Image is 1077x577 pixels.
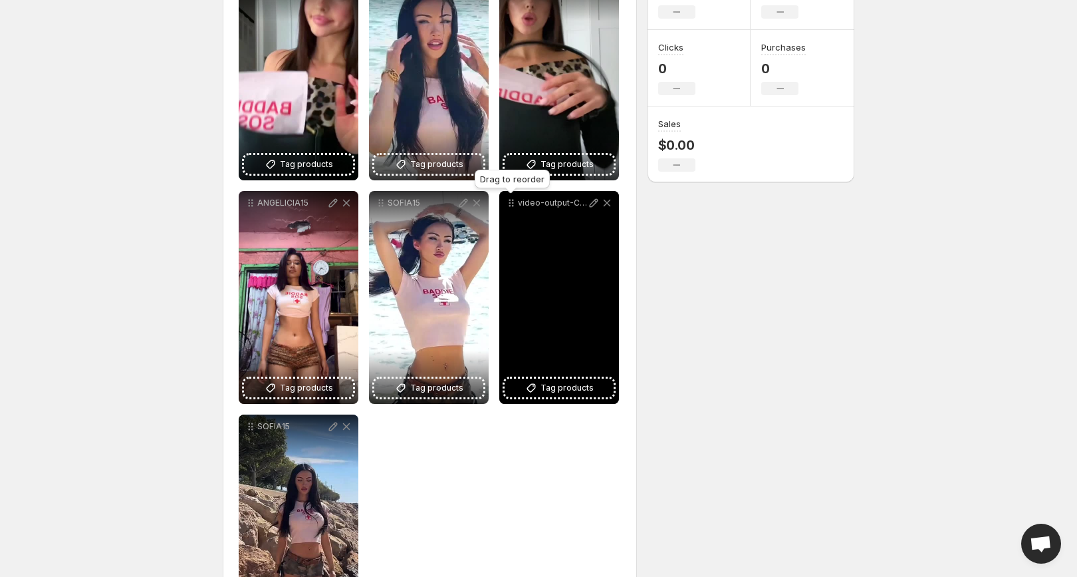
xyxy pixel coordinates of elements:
p: 0 [658,61,695,77]
h3: Sales [658,117,681,130]
span: Tag products [280,158,333,171]
div: ANGELICIA15Tag products [239,191,358,404]
div: SOFIA15Tag products [369,191,489,404]
div: video-output-C8BFAAD3-EC9E-41B9-9D91-439F72B683D4-1Tag products [499,191,619,404]
div: Open chat [1021,524,1061,564]
button: Tag products [374,155,483,174]
h3: Purchases [761,41,806,54]
span: Tag products [540,381,594,395]
h3: Clicks [658,41,683,54]
p: SOFIA15 [257,421,326,432]
p: ANGELICIA15 [257,198,326,208]
button: Tag products [505,379,614,397]
p: video-output-C8BFAAD3-EC9E-41B9-9D91-439F72B683D4-1 [518,198,587,208]
span: Tag products [540,158,594,171]
span: Tag products [280,381,333,395]
button: Tag products [244,155,353,174]
button: Tag products [505,155,614,174]
span: Tag products [410,158,463,171]
p: 0 [761,61,806,77]
span: Tag products [410,381,463,395]
button: Tag products [374,379,483,397]
button: Tag products [244,379,353,397]
p: SOFIA15 [388,198,457,208]
p: $0.00 [658,137,695,153]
